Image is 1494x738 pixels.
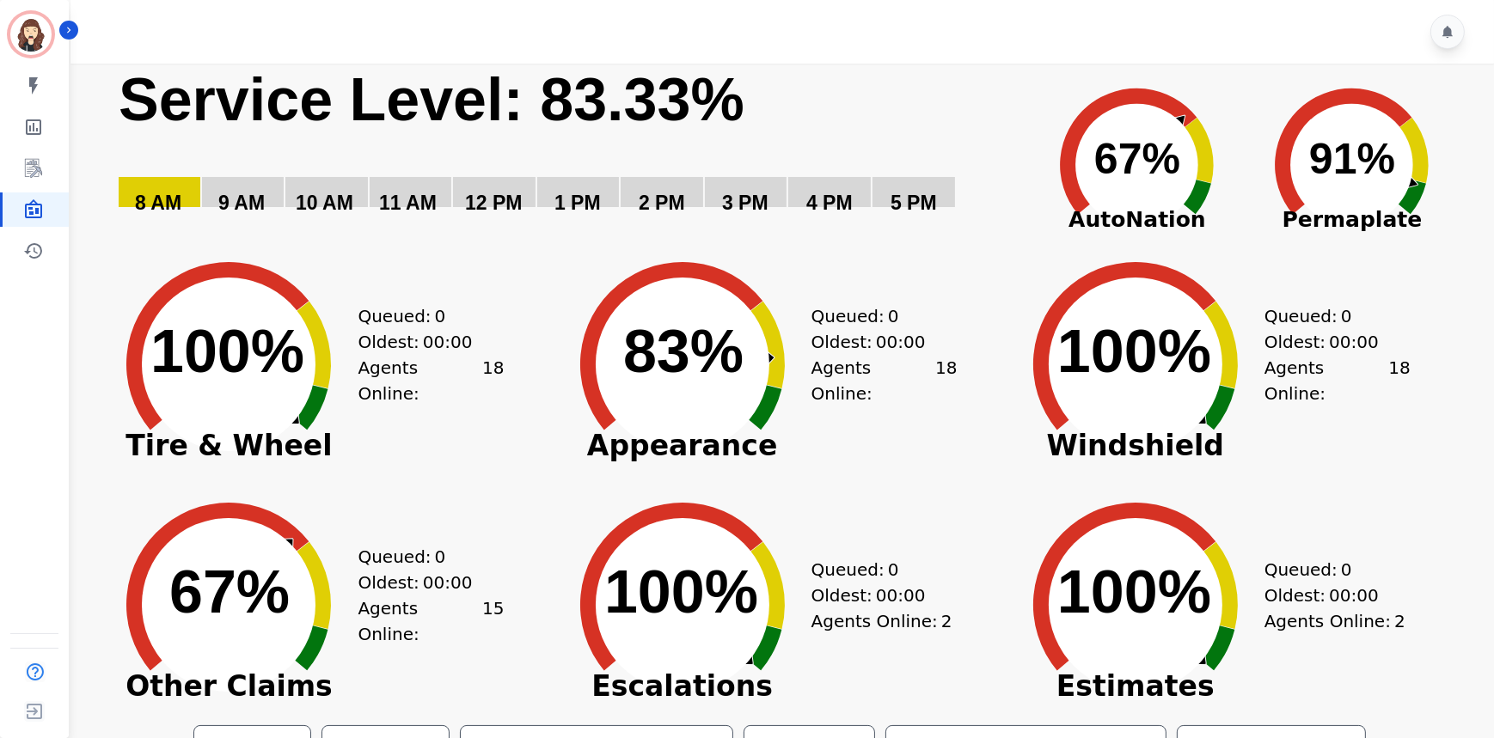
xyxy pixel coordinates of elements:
text: 100% [1057,318,1211,385]
span: 0 [888,303,899,329]
div: Queued: [1264,303,1393,329]
span: 00:00 [1329,582,1379,608]
text: 8 AM [135,192,181,214]
span: 00:00 [423,570,473,595]
span: 2 [941,608,952,634]
text: 100% [1057,558,1211,625]
span: 15 [482,595,504,647]
text: 11 AM [379,192,437,214]
svg: Service Level: 0% [117,64,1025,240]
span: 2 [1394,608,1405,634]
span: 0 [1341,303,1352,329]
div: Queued: [358,544,487,570]
div: Queued: [358,303,487,329]
span: Permaplate [1245,204,1460,236]
span: Escalations [554,678,811,695]
text: 3 PM [722,192,768,214]
div: Oldest: [1264,582,1393,608]
text: 91% [1309,135,1395,183]
span: Estimates [1007,678,1264,695]
div: Oldest: [358,329,487,355]
span: 00:00 [1329,329,1379,355]
span: 00:00 [876,582,926,608]
span: 0 [1341,557,1352,582]
text: 67% [1094,135,1180,183]
span: 00:00 [876,329,926,355]
span: AutoNation [1030,204,1245,236]
text: 67% [169,558,290,625]
div: Agents Online: [1264,355,1411,406]
div: Queued: [1264,557,1393,582]
span: 0 [888,557,899,582]
span: Tire & Wheel [100,437,358,454]
span: 00:00 [423,329,473,355]
div: Oldest: [1264,329,1393,355]
text: 100% [150,318,304,385]
span: Other Claims [100,678,358,695]
div: Agents Online: [358,355,504,406]
span: Appearance [554,437,811,454]
text: 4 PM [806,192,853,214]
div: Oldest: [358,570,487,595]
text: 100% [604,558,758,625]
img: Bordered avatar [10,14,52,55]
span: 0 [435,303,446,329]
div: Queued: [811,303,940,329]
div: Oldest: [811,329,940,355]
span: 18 [482,355,504,406]
text: Service Level: 83.33% [119,66,744,133]
span: Windshield [1007,437,1264,454]
text: 9 AM [218,192,265,214]
span: 18 [935,355,957,406]
text: 10 AM [296,192,353,214]
div: Agents Online: [1264,608,1411,634]
div: Agents Online: [811,608,958,634]
text: 5 PM [891,192,937,214]
span: 0 [435,544,446,570]
text: 2 PM [639,192,685,214]
div: Agents Online: [358,595,504,647]
div: Queued: [811,557,940,582]
div: Agents Online: [811,355,958,406]
div: Oldest: [811,582,940,608]
text: 12 PM [465,192,522,214]
text: 83% [623,318,744,385]
span: 18 [1388,355,1410,406]
text: 1 PM [554,192,601,214]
